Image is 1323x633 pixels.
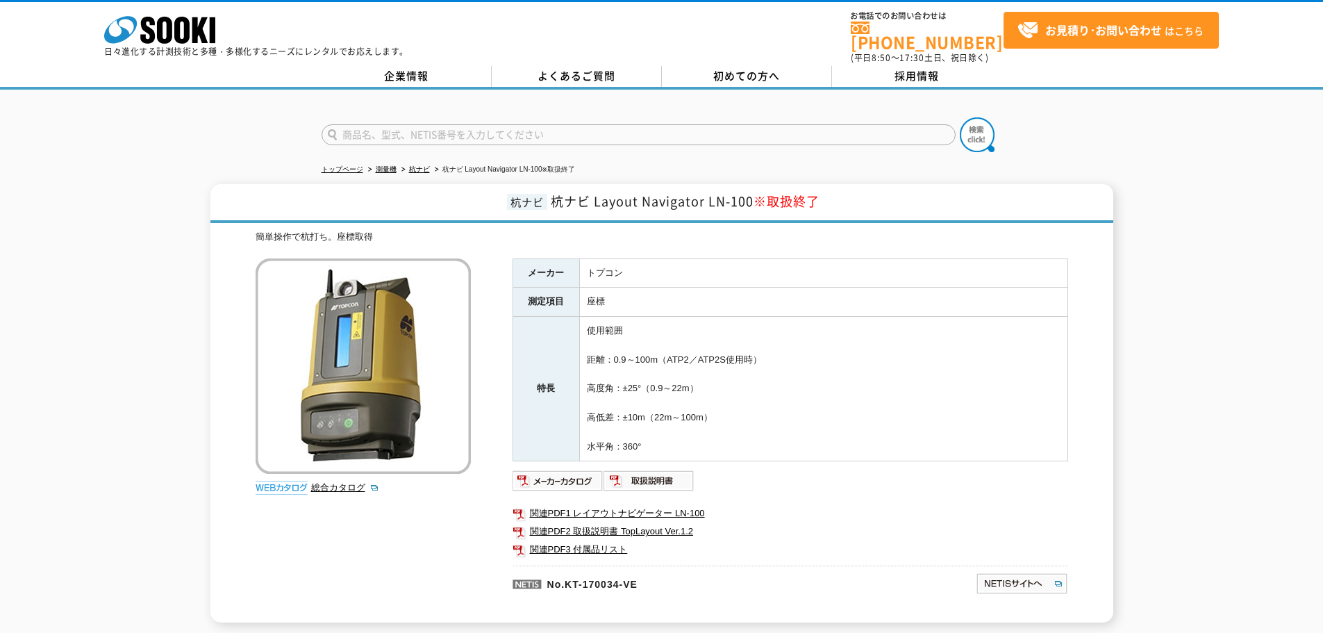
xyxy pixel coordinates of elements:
[1017,20,1204,41] span: はこちら
[1045,22,1162,38] strong: お見積り･お問い合わせ
[104,47,408,56] p: 日々進化する計測技術と多種・多様化するニーズにレンタルでお応えします。
[409,165,430,173] a: 杭ナビ
[976,573,1068,595] img: NETISサイトへ
[513,504,1068,523] a: 関連PDF1 レイアウトナビゲーター LN-100
[551,192,819,211] span: 杭ナビ Layout Navigator LN-100
[851,12,1004,20] span: お電話でのお問い合わせは
[513,317,579,461] th: 特長
[322,66,492,87] a: 企業情報
[832,66,1002,87] a: 採用情報
[513,566,842,599] p: No.KT-170034-VE
[432,163,576,177] li: 杭ナビ Layout Navigator LN-100※取扱終了
[311,482,379,493] a: 総合カタログ
[872,51,891,64] span: 8:50
[256,481,308,495] img: webカタログ
[513,479,604,490] a: メーカーカタログ
[513,470,604,492] img: メーカーカタログ
[604,470,694,492] img: 取扱説明書
[256,230,1068,245] div: 簡単操作で杭打ち。座標取得
[322,165,363,173] a: トップページ
[960,117,995,152] img: btn_search.png
[513,288,579,317] th: 測定項目
[256,258,471,474] img: 杭ナビ Layout Navigator LN-100※取扱終了
[604,479,694,490] a: 取扱説明書
[376,165,397,173] a: 測量機
[1004,12,1219,49] a: お見積り･お問い合わせはこちら
[513,523,1068,541] a: 関連PDF2 取扱説明書 TopLayout Ver.1.2
[513,258,579,288] th: メーカー
[579,258,1067,288] td: トプコン
[492,66,662,87] a: よくあるご質問
[851,22,1004,50] a: [PHONE_NUMBER]
[579,317,1067,461] td: 使用範囲 距離：0.9～100m（ATP2／ATP2S使用時） 高度角：±25°（0.9～22m） 高低差：±10m（22m～100m） 水平角：360°
[754,192,819,211] span: ※取扱終了
[713,68,780,83] span: 初めての方へ
[899,51,924,64] span: 17:30
[662,66,832,87] a: 初めての方へ
[579,288,1067,317] td: 座標
[851,51,988,64] span: (平日 ～ 土日、祝日除く)
[513,541,1068,559] a: 関連PDF3 付属品リスト
[507,194,547,210] span: 杭ナビ
[322,124,956,145] input: 商品名、型式、NETIS番号を入力してください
